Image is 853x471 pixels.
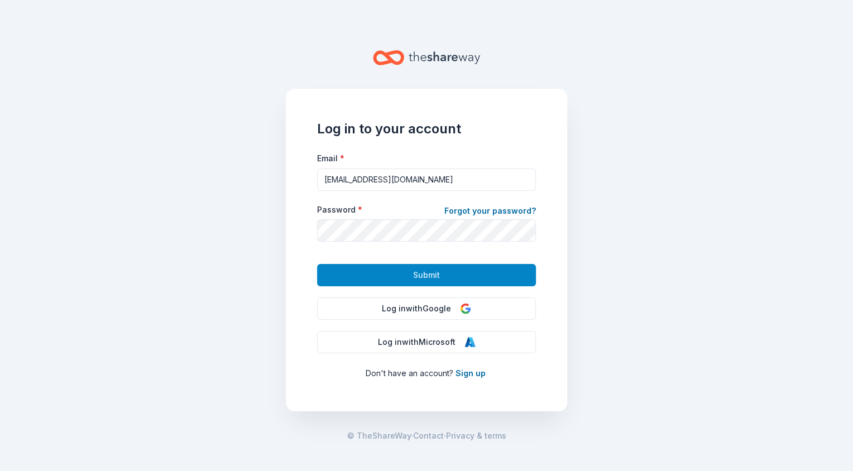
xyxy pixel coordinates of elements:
a: Sign up [456,368,486,378]
button: Log inwithMicrosoft [317,331,536,353]
button: Submit [317,264,536,286]
a: Contact [413,429,444,443]
span: Don ' t have an account? [366,368,453,378]
span: · · [347,429,506,443]
span: Submit [413,268,440,282]
label: Email [317,153,344,164]
a: Forgot your password? [444,204,536,220]
label: Password [317,204,362,215]
h1: Log in to your account [317,120,536,138]
span: © TheShareWay [347,431,411,440]
a: Home [373,45,480,71]
img: Microsoft Logo [464,337,476,348]
img: Google Logo [460,303,471,314]
button: Log inwithGoogle [317,297,536,320]
a: Privacy & terms [446,429,506,443]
